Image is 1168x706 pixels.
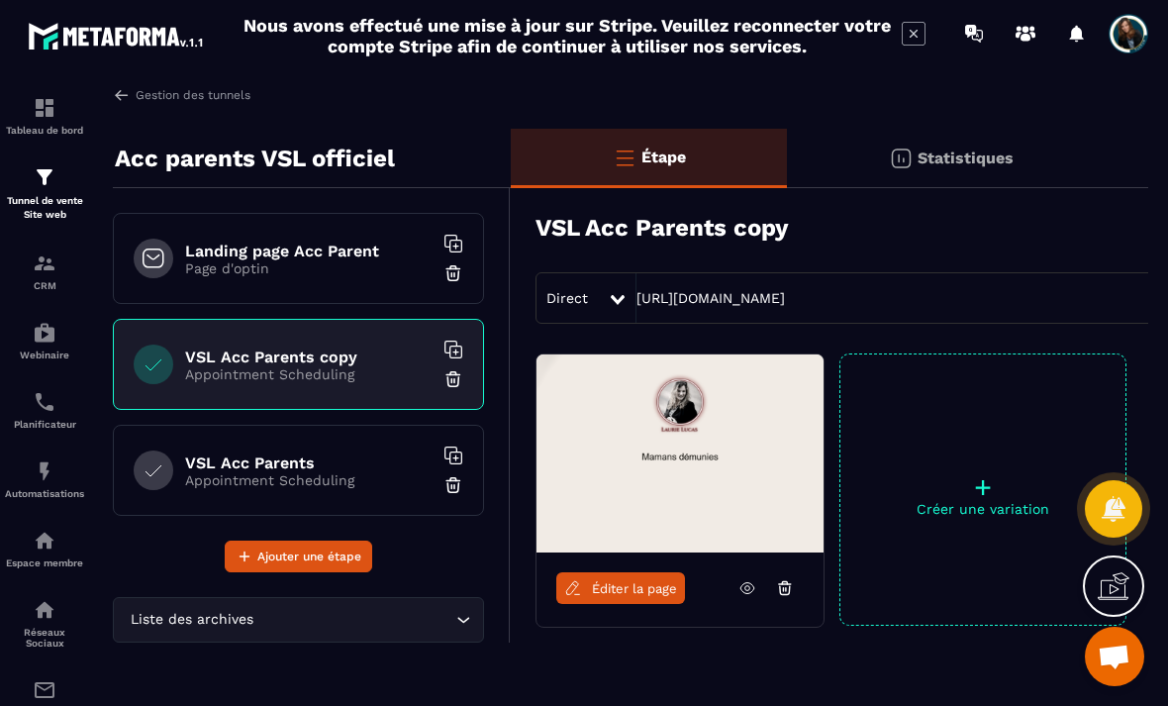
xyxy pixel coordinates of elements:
p: Planificateur [5,419,84,430]
a: formationformationTunnel de vente Site web [5,151,84,237]
p: Étape [641,148,686,166]
p: + [840,473,1125,501]
a: social-networksocial-networkRéseaux Sociaux [5,583,84,663]
p: Statistiques [918,149,1014,167]
img: automations [33,459,56,483]
p: Webinaire [5,350,84,360]
img: email [33,678,56,702]
img: stats.20deebd0.svg [889,147,913,170]
img: social-network [33,598,56,622]
span: Liste des archives [126,609,257,631]
img: logo [28,18,206,53]
a: Gestion des tunnels [113,86,250,104]
img: automations [33,321,56,345]
p: Acc parents VSL officiel [115,139,395,178]
h6: Landing page Acc Parent [185,242,433,260]
a: automationsautomationsAutomatisations [5,445,84,514]
p: Automatisations [5,488,84,499]
div: Search for option [113,597,484,643]
img: trash [443,263,463,283]
img: image [536,354,824,553]
a: Éditer la page [556,572,685,604]
h3: VSL Acc Parents copy [535,214,789,242]
img: formation [33,252,56,275]
h6: VSL Acc Parents [185,454,433,472]
p: Espace membre [5,557,84,568]
span: Éditer la page [592,581,677,596]
a: automationsautomationsWebinaire [5,306,84,375]
span: Direct [546,290,588,306]
img: trash [443,475,463,495]
a: automationsautomationsEspace membre [5,514,84,583]
img: arrow [113,86,131,104]
img: scheduler [33,390,56,414]
h2: Nous avons effectué une mise à jour sur Stripe. Veuillez reconnecter votre compte Stripe afin de ... [243,15,892,56]
p: Appointment Scheduling [185,472,433,488]
p: Appointment Scheduling [185,366,433,382]
div: Ouvrir le chat [1085,627,1144,686]
img: formation [33,96,56,120]
a: formationformationTableau de bord [5,81,84,151]
p: Créer une variation [840,501,1125,517]
img: automations [33,529,56,553]
p: CRM [5,280,84,291]
img: formation [33,165,56,189]
a: schedulerschedulerPlanificateur [5,375,84,445]
button: Ajouter une étape [225,541,372,572]
input: Search for option [257,609,451,631]
h6: VSL Acc Parents copy [185,348,433,366]
img: bars-o.4a397970.svg [613,146,636,169]
p: Réseaux Sociaux [5,627,84,649]
span: Ajouter une étape [257,547,361,566]
a: formationformationCRM [5,237,84,306]
a: [URL][DOMAIN_NAME] [636,290,785,306]
p: Page d'optin [185,260,433,276]
img: trash [443,369,463,389]
p: Tunnel de vente Site web [5,194,84,222]
p: Tableau de bord [5,125,84,136]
